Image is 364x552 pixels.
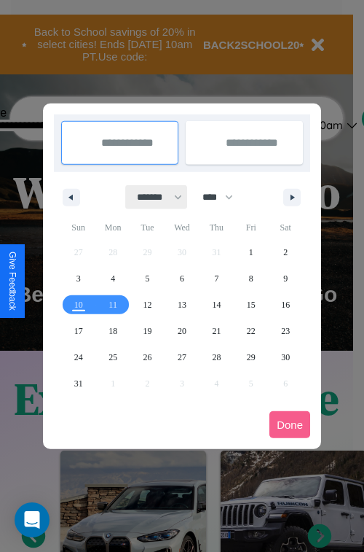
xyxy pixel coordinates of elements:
[178,318,186,344] span: 20
[178,292,186,318] span: 13
[165,344,199,370] button: 27
[269,239,303,265] button: 2
[281,292,290,318] span: 16
[61,370,95,397] button: 31
[234,239,268,265] button: 1
[178,344,186,370] span: 27
[269,216,303,239] span: Sat
[281,318,290,344] span: 23
[199,344,234,370] button: 28
[165,265,199,292] button: 6
[95,292,130,318] button: 11
[199,292,234,318] button: 14
[130,216,165,239] span: Tue
[283,239,288,265] span: 2
[130,292,165,318] button: 12
[61,265,95,292] button: 3
[269,411,310,438] button: Done
[165,318,199,344] button: 20
[108,344,117,370] span: 25
[74,370,83,397] span: 31
[214,265,218,292] span: 7
[212,292,221,318] span: 14
[61,292,95,318] button: 10
[269,344,303,370] button: 30
[108,318,117,344] span: 18
[212,318,221,344] span: 21
[130,344,165,370] button: 26
[180,265,184,292] span: 6
[249,239,253,265] span: 1
[95,216,130,239] span: Mon
[74,318,83,344] span: 17
[199,216,234,239] span: Thu
[95,265,130,292] button: 4
[61,216,95,239] span: Sun
[199,318,234,344] button: 21
[281,344,290,370] span: 30
[61,344,95,370] button: 24
[143,292,152,318] span: 12
[269,318,303,344] button: 23
[165,216,199,239] span: Wed
[61,318,95,344] button: 17
[130,265,165,292] button: 5
[234,265,268,292] button: 8
[108,292,117,318] span: 11
[234,216,268,239] span: Fri
[247,318,256,344] span: 22
[130,318,165,344] button: 19
[95,318,130,344] button: 18
[146,265,150,292] span: 5
[249,265,253,292] span: 8
[111,265,115,292] span: 4
[199,265,234,292] button: 7
[76,265,81,292] span: 3
[234,344,268,370] button: 29
[269,292,303,318] button: 16
[74,292,83,318] span: 10
[74,344,83,370] span: 24
[247,344,256,370] span: 29
[234,292,268,318] button: 15
[143,318,152,344] span: 19
[95,344,130,370] button: 25
[143,344,152,370] span: 26
[15,502,50,537] div: Open Intercom Messenger
[269,265,303,292] button: 9
[7,252,17,311] div: Give Feedback
[234,318,268,344] button: 22
[283,265,288,292] span: 9
[247,292,256,318] span: 15
[165,292,199,318] button: 13
[212,344,221,370] span: 28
